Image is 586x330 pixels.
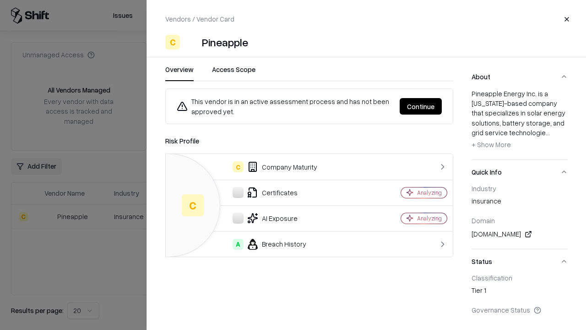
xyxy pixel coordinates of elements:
span: + Show More [472,140,511,148]
div: C [233,161,244,172]
div: Company Maturity [173,161,369,172]
div: Pineapple Energy Inc. is a [US_STATE]-based company that specializes in solar energy solutions, b... [472,89,568,152]
span: ... [546,128,550,137]
button: Overview [165,65,194,81]
div: About [472,89,568,159]
div: Breach History [173,239,369,250]
div: insurance [472,196,568,209]
div: Domain [472,216,568,225]
p: Vendors / Vendor Card [165,14,234,24]
div: Governance Status [472,306,568,314]
button: Access Scope [212,65,255,81]
div: Certificates [173,187,369,198]
div: Analyzing [417,214,442,222]
div: Quick Info [472,184,568,249]
div: Risk Profile [165,135,453,146]
div: C [182,194,204,216]
img: Pineapple [184,35,198,49]
div: Industry [472,184,568,192]
div: [DOMAIN_NAME] [472,229,568,240]
button: About [472,65,568,89]
button: + Show More [472,137,511,152]
div: Analyzing [417,189,442,197]
div: A [233,239,244,250]
div: Pineapple [202,35,248,49]
div: C [165,35,180,49]
button: Status [472,249,568,274]
div: This vendor is in an active assessment process and has not been approved yet. [177,96,392,116]
button: Quick Info [472,160,568,184]
div: Classification [472,274,568,282]
div: AI Exposure [173,213,369,224]
button: Continue [400,98,442,115]
div: Tier 1 [472,286,568,298]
